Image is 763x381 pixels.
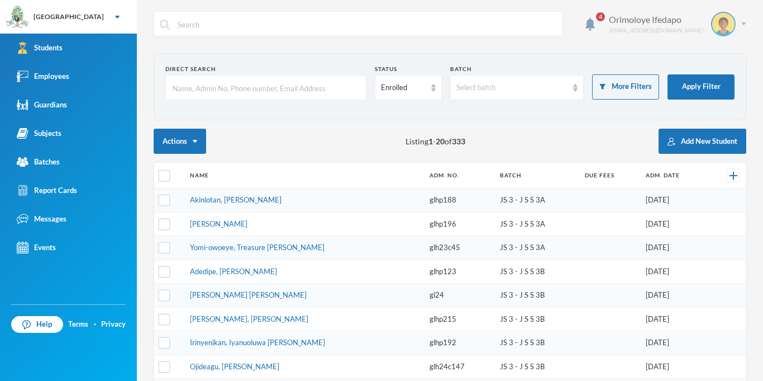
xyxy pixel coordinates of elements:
span: 4 [596,12,605,21]
div: Report Cards [17,185,77,196]
a: [PERSON_NAME] [PERSON_NAME] [190,290,307,299]
input: Search [177,12,557,37]
td: glhp123 [424,260,494,284]
div: Enrolled [381,82,426,93]
div: [GEOGRAPHIC_DATA] [34,12,104,22]
img: search [160,20,170,30]
th: Adm. Date [640,163,708,189]
b: 20 [436,137,445,146]
a: Yomi-owoeye, Treasure [PERSON_NAME] [190,243,325,252]
div: · [94,319,96,330]
th: Due Fees [579,163,641,189]
td: glh23c45 [424,236,494,260]
a: [PERSON_NAME], [PERSON_NAME] [190,314,308,323]
td: JS 3 - J S S 3B [494,331,579,355]
th: Batch [494,163,579,189]
td: JS 3 - J S S 3A [494,236,579,260]
td: glh24c147 [424,355,494,379]
td: [DATE] [640,355,708,379]
td: gl24 [424,284,494,308]
span: Listing - of [406,135,465,147]
b: 333 [452,137,465,146]
div: Messages [17,213,66,225]
td: JS 3 - J S S 3B [494,260,579,284]
td: [DATE] [640,212,708,236]
a: Help [11,316,63,333]
button: Actions [154,129,206,154]
td: JS 3 - J S S 3A [494,212,579,236]
td: JS 3 - J S S 3B [494,355,579,379]
div: Students [17,42,63,54]
div: Orimoloye Ifedapo [609,13,703,26]
a: Irinyenikan, Iyanuoluwa [PERSON_NAME] [190,338,325,347]
a: Terms [68,319,88,330]
td: [DATE] [640,236,708,260]
img: logo [6,6,28,29]
td: JS 3 - J S S 3B [494,284,579,308]
a: Privacy [101,319,126,330]
a: Akinlotan, [PERSON_NAME] [190,195,282,204]
a: [PERSON_NAME] [190,219,247,228]
td: glhp188 [424,189,494,213]
th: Name [184,163,424,189]
td: glhp192 [424,331,494,355]
div: [EMAIL_ADDRESS][DOMAIN_NAME] [609,26,703,35]
b: 1 [428,137,433,146]
td: [DATE] [640,260,708,284]
div: Subjects [17,128,61,139]
div: Batches [17,156,60,168]
div: Status [375,65,442,73]
div: Select batch [456,82,568,93]
div: Direct Search [165,65,366,73]
button: Apply Filter [667,74,735,100]
a: Adedipe, [PERSON_NAME] [190,267,277,276]
a: Ojideagu, [PERSON_NAME] [190,362,279,371]
div: Employees [17,70,69,82]
div: Batch [450,65,584,73]
td: [DATE] [640,307,708,331]
td: glhp215 [424,307,494,331]
img: + [729,172,737,180]
img: STUDENT [712,13,735,35]
div: Events [17,242,56,253]
td: [DATE] [640,284,708,308]
td: [DATE] [640,189,708,213]
input: Name, Admin No, Phone number, Email Address [171,76,360,101]
div: Guardians [17,99,67,111]
td: JS 3 - J S S 3B [494,307,579,331]
td: [DATE] [640,331,708,355]
td: glhp196 [424,212,494,236]
td: JS 3 - J S S 3A [494,189,579,213]
button: More Filters [592,74,659,100]
th: Adm. No. [424,163,494,189]
button: Add New Student [659,129,746,154]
